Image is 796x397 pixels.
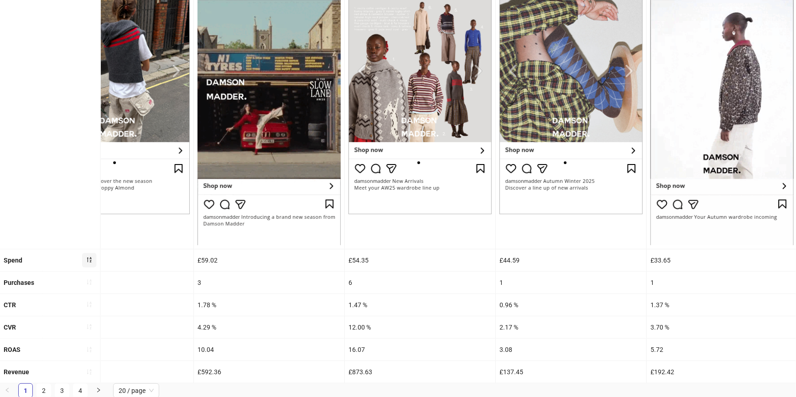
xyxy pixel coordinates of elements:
div: £873.63 [345,361,495,383]
b: Spend [4,257,22,264]
div: £137.45 [496,361,646,383]
div: £0.00 [43,361,193,383]
div: 0.00 [43,339,193,361]
span: sort-descending [86,257,93,263]
span: left [5,387,10,393]
b: CTR [4,301,16,309]
div: 1.78 % [194,294,344,316]
span: sort-ascending [86,301,93,308]
div: 1.69 % [43,294,193,316]
b: Revenue [4,368,29,376]
div: 2.17 % [496,316,646,338]
div: 16.07 [345,339,495,361]
div: £54.35 [345,249,495,271]
div: 10.04 [194,339,344,361]
div: 4.29 % [194,316,344,338]
div: 6 [345,272,495,294]
span: sort-ascending [86,369,93,375]
div: £63.96 [43,249,193,271]
div: 3 [194,272,344,294]
b: ROAS [4,346,21,353]
div: £59.02 [194,249,344,271]
b: CVR [4,324,16,331]
div: 1.47 % [345,294,495,316]
div: 3.08 [496,339,646,361]
div: £592.36 [194,361,344,383]
div: 0.96 % [496,294,646,316]
span: sort-ascending [86,324,93,330]
span: sort-ascending [86,279,93,285]
b: Purchases [4,279,34,286]
div: £44.59 [496,249,646,271]
span: right [96,387,101,393]
div: 0 [43,272,193,294]
div: 12.00 % [345,316,495,338]
div: 1 [496,272,646,294]
div: 0.00 % [43,316,193,338]
span: sort-ascending [86,346,93,353]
